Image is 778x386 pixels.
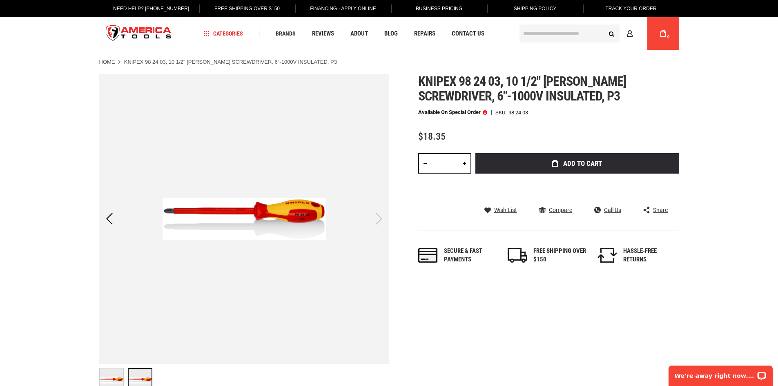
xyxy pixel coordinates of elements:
span: 0 [667,35,670,39]
span: Knipex 98 24 03, 10 1/2" [PERSON_NAME] screwdriver, 6"-1000v insulated, p3 [418,74,626,104]
a: 0 [655,17,671,50]
a: Blog [381,28,401,39]
div: FREE SHIPPING OVER $150 [533,247,586,264]
span: Compare [549,207,572,213]
span: About [350,31,368,37]
strong: KNIPEX 98 24 03, 10 1/2" [PERSON_NAME] SCREWDRIVER, 6"-1000V INSULATED, P3 [124,59,337,65]
button: Add to Cart [475,153,679,174]
a: Brands [272,28,299,39]
div: 98 24 03 [508,110,528,115]
span: Shipping Policy [514,6,557,11]
span: Blog [384,31,398,37]
span: Call Us [604,207,621,213]
a: Home [99,58,115,66]
span: $18.35 [418,131,446,142]
a: Compare [539,206,572,214]
span: Brands [276,31,296,36]
img: payments [418,248,438,263]
a: store logo [99,18,178,49]
span: Reviews [312,31,334,37]
div: Previous [99,74,120,364]
a: About [347,28,372,39]
a: Call Us [594,206,621,214]
img: shipping [508,248,527,263]
span: Share [653,207,668,213]
span: Add to Cart [563,160,602,167]
a: Categories [200,28,247,39]
button: Search [604,26,620,41]
strong: SKU [495,110,508,115]
p: Available on Special Order [418,109,487,115]
a: Wish List [484,206,517,214]
span: Contact Us [452,31,484,37]
a: Contact Us [448,28,488,39]
span: Categories [204,31,243,36]
div: HASSLE-FREE RETURNS [623,247,676,264]
a: Reviews [308,28,338,39]
img: America Tools [99,18,178,49]
div: Secure & fast payments [444,247,497,264]
span: Repairs [414,31,435,37]
img: returns [597,248,617,263]
img: KNIPEX 98 24 03, 10 1/2" PHILLIPS SCREWDRIVER, 6"-1000V INSULATED, P3 [99,74,389,364]
iframe: LiveChat chat widget [663,360,778,386]
a: Repairs [410,28,439,39]
span: Wish List [494,207,517,213]
iframe: Secure express checkout frame [474,176,681,200]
